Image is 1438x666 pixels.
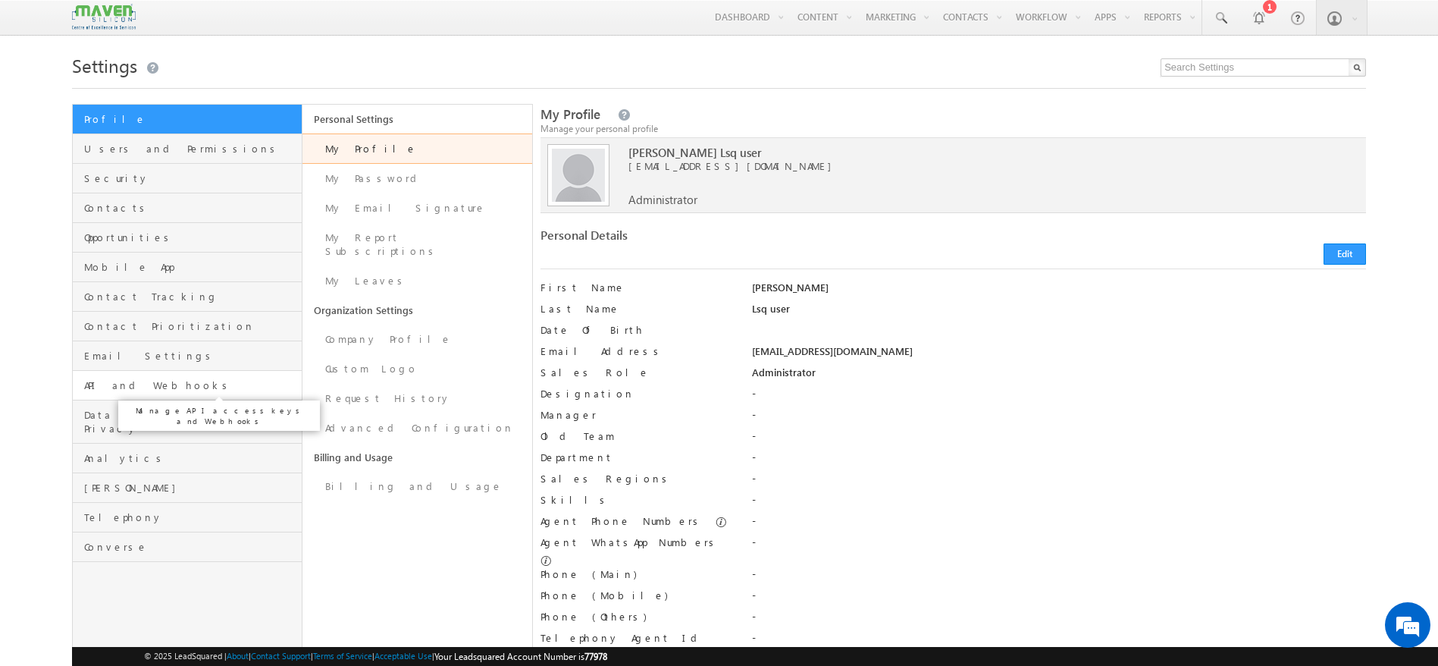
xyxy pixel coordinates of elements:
div: Administrator [752,366,1366,387]
img: Custom Logo [72,4,136,30]
span: [EMAIL_ADDRESS][DOMAIN_NAME] [628,159,1289,173]
div: - [752,408,1366,429]
div: - [752,631,1366,652]
label: Sales Role [540,366,731,379]
span: Settings [72,53,137,77]
span: API and Webhooks [84,379,298,392]
span: Email Settings [84,349,298,363]
span: Analytics [84,451,298,465]
a: Profile [73,105,302,134]
a: About [227,651,249,661]
label: First Name [540,281,731,294]
div: Manage your personal profile [540,122,1366,136]
label: Phone (Main) [540,567,731,581]
a: Advanced Configuration [302,413,532,443]
div: - [752,429,1366,451]
span: Opportunities [84,231,298,244]
a: Company Profile [302,325,532,354]
div: - [752,610,1366,631]
span: Contacts [84,201,298,215]
span: [PERSON_NAME] [84,481,298,495]
div: Personal Details [540,228,943,250]
a: My Email Signature [302,193,532,223]
div: - [752,451,1366,472]
span: Security [84,171,298,185]
label: Date Of Birth [540,323,731,337]
a: My Report Subscriptions [302,223,532,266]
input: Search Settings [1161,58,1366,77]
span: © 2025 LeadSquared | | | | | [144,649,607,664]
a: Acceptable Use [374,651,432,661]
span: Data Management and Privacy [84,408,298,435]
span: Your Leadsquared Account Number is [434,651,607,662]
a: Contacts [73,193,302,223]
a: Billing and Usage [302,472,532,501]
span: [PERSON_NAME] Lsq user [628,146,1289,159]
div: - [752,567,1366,589]
a: Custom Logo [302,354,532,384]
a: Contact Prioritization [73,312,302,341]
a: My Password [302,164,532,193]
span: Converse [84,540,298,554]
a: My Leaves [302,266,532,296]
div: Lsq user [752,302,1366,323]
div: [EMAIL_ADDRESS][DOMAIN_NAME] [752,344,1366,366]
a: Mobile App [73,253,302,282]
a: Billing and Usage [302,443,532,472]
a: Converse [73,532,302,562]
span: Contact Tracking [84,290,298,303]
div: - [752,514,1366,536]
label: Phone (Others) [540,610,731,624]
label: Department [540,451,731,464]
label: Telephony Agent Id [540,631,731,645]
a: Terms of Service [313,651,372,661]
a: Users and Permissions [73,134,302,164]
span: My Profile [540,105,600,123]
div: - [752,536,1366,557]
a: API and Webhooks [73,371,302,401]
span: Mobile App [84,260,298,274]
div: - [752,493,1366,514]
a: Opportunities [73,223,302,253]
span: Telephony [84,510,298,524]
a: My Profile [302,134,532,164]
a: Contact Tracking [73,282,302,312]
a: Analytics [73,444,302,473]
span: Administrator [628,193,697,206]
label: Phone (Mobile) [540,589,668,602]
label: Email Address [540,344,731,358]
label: Agent WhatsApp Numbers [540,536,719,549]
p: Manage API access keys and Webhooks [124,405,314,426]
div: - [752,589,1366,610]
a: Organization Settings [302,296,532,325]
span: 77978 [584,651,607,662]
span: Users and Permissions [84,142,298,156]
a: Contact Support [251,651,311,661]
div: - [752,387,1366,408]
div: [PERSON_NAME] [752,281,1366,302]
a: Email Settings [73,341,302,371]
label: Designation [540,387,731,401]
a: Request History [302,384,532,413]
div: - [752,472,1366,493]
label: Old Team [540,429,731,443]
label: Agent Phone Numbers [540,514,703,528]
label: Skills [540,493,731,507]
label: Sales Regions [540,472,731,485]
label: Last Name [540,302,731,316]
a: Data Management and Privacy [73,401,302,444]
button: Edit [1324,243,1366,265]
span: Profile [84,112,298,126]
a: Personal Settings [302,105,532,134]
span: Contact Prioritization [84,319,298,333]
a: Telephony [73,503,302,532]
a: Security [73,164,302,193]
label: Manager [540,408,731,422]
a: [PERSON_NAME] [73,473,302,503]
